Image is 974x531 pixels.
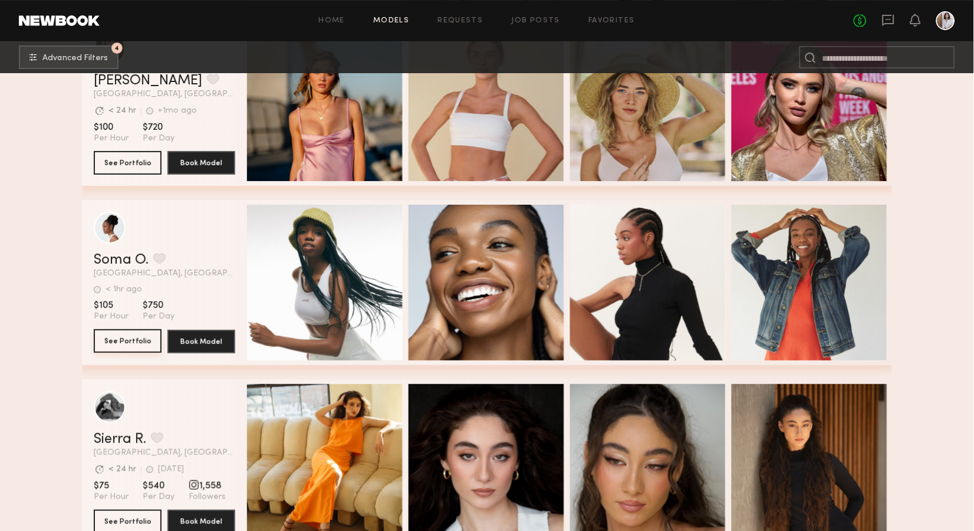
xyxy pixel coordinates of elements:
[94,270,235,278] span: [GEOGRAPHIC_DATA], [GEOGRAPHIC_DATA]
[94,253,149,267] a: Soma O.
[143,492,175,503] span: Per Day
[94,492,129,503] span: Per Hour
[94,300,129,312] span: $105
[143,122,175,133] span: $720
[158,107,197,115] div: +1mo ago
[19,45,119,69] button: 4Advanced Filters
[143,300,175,312] span: $750
[373,17,409,25] a: Models
[94,122,129,133] span: $100
[158,466,184,474] div: [DATE]
[143,133,175,144] span: Per Day
[167,151,235,175] button: Book Model
[94,133,129,144] span: Per Hour
[106,286,142,294] div: < 1hr ago
[319,17,345,25] a: Home
[94,480,129,492] span: $75
[94,449,235,457] span: [GEOGRAPHIC_DATA], [GEOGRAPHIC_DATA]
[512,17,561,25] a: Job Posts
[143,312,175,322] span: Per Day
[94,329,162,353] button: See Portfolio
[189,480,226,492] span: 1,558
[588,17,635,25] a: Favorites
[94,74,202,88] a: [PERSON_NAME]
[94,90,235,99] span: [GEOGRAPHIC_DATA], [GEOGRAPHIC_DATA]
[42,54,108,63] span: Advanced Filters
[94,330,162,353] a: See Portfolio
[143,480,175,492] span: $540
[94,312,129,322] span: Per Hour
[94,432,146,447] a: Sierra R.
[108,466,136,474] div: < 24 hr
[115,45,120,51] span: 4
[438,17,483,25] a: Requests
[167,330,235,353] button: Book Model
[108,107,136,115] div: < 24 hr
[94,151,162,175] button: See Portfolio
[189,492,226,503] span: Followers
